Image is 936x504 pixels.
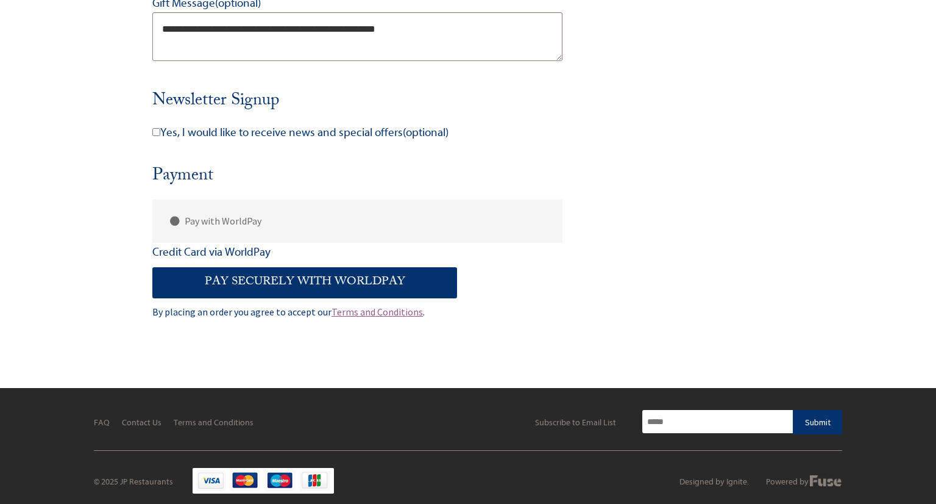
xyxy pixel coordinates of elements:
[535,417,616,428] div: Subscribe to Email List
[174,417,253,428] a: Terms and Conditions
[94,417,110,428] a: FAQ
[122,417,161,428] a: Contact Us
[152,267,457,298] button: Pay securely with WorldPay
[152,128,160,136] input: Yes, I would like to receive news and special offers(optional)
[156,200,562,243] label: Pay with WorldPay
[403,126,448,139] span: (optional)
[152,123,562,148] label: Yes, I would like to receive news and special offers
[152,243,562,261] p: Credit Card via WorldPay
[94,477,173,487] div: © 2025 JP Restaurants
[679,477,749,487] a: Designed by Ignite.
[331,306,423,318] a: Terms and Conditions
[152,90,562,114] h3: Newsletter Signup
[766,477,842,487] a: Powered by
[152,304,562,320] div: By placing an order you agree to accept our .
[152,165,562,200] h3: Payment
[793,410,843,434] button: Submit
